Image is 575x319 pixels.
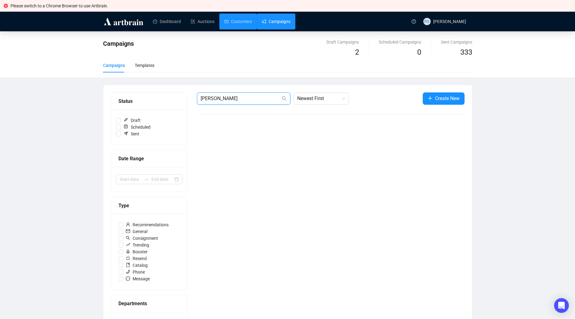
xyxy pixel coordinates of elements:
input: End date [151,176,173,183]
span: mail [126,229,130,233]
span: swap-right [144,177,149,182]
div: Date Range [118,155,180,162]
div: Please switch to a Chrome Browser to use Artbrain. [10,2,571,9]
input: Start date [120,176,142,183]
span: retweet [126,256,130,260]
span: 2 [355,48,359,56]
span: Scheduled [121,124,153,130]
span: Create New [435,95,460,102]
div: Scheduled Campaigns [379,39,421,45]
span: search [282,96,287,101]
span: Trending [123,242,152,248]
a: Auctions [191,14,214,29]
div: Type [118,202,180,209]
span: Catalog [123,262,150,269]
a: question-circle [408,12,420,31]
span: RG [424,18,429,25]
button: Create New [423,92,465,105]
span: message [126,276,130,281]
span: search [126,236,130,240]
div: Templates [135,62,154,69]
span: Phone [123,269,147,275]
div: Sent Campaigns [441,39,472,45]
span: Message [123,275,152,282]
a: Customers [224,14,252,29]
span: to [144,177,149,182]
span: Draft [121,117,143,124]
div: Departments [118,300,180,307]
span: Booster [123,248,150,255]
div: Draft Campaigns [326,39,359,45]
span: 0 [417,48,421,56]
span: book [126,263,130,267]
span: Campaigns [103,40,134,47]
div: Campaigns [103,62,125,69]
span: close-circle [4,4,8,8]
span: 333 [460,48,472,56]
input: Search Campaign... [201,95,281,102]
div: Open Intercom Messenger [554,298,569,313]
span: General [123,228,150,235]
span: [PERSON_NAME] [433,19,466,24]
span: rocket [126,249,130,254]
span: Sent [121,130,142,137]
span: Recommendations [123,221,171,228]
img: logo [103,17,144,26]
span: Resend [123,255,149,262]
span: rise [126,243,130,247]
span: question-circle [412,19,416,24]
a: Campaigns [262,14,290,29]
span: Consignment [123,235,161,242]
span: user [126,222,130,227]
span: plus [428,96,433,101]
span: phone [126,270,130,274]
div: Status [118,97,180,105]
span: Newest First [297,93,345,104]
a: Dashboard [153,14,181,29]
